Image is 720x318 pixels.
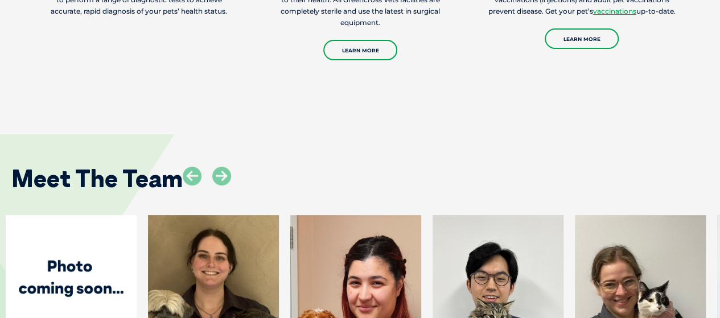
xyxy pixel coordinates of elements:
[545,28,619,49] a: Learn More
[323,40,397,60] a: Learn More
[11,167,183,191] h2: Meet The Team
[593,7,636,15] a: vaccinations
